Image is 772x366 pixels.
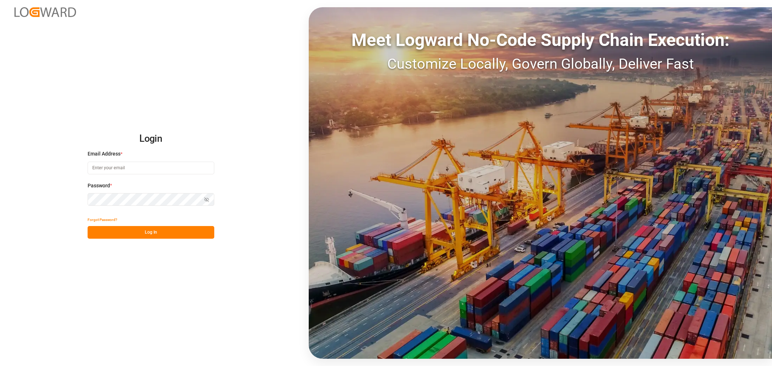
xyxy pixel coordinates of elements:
[14,7,76,17] img: Logward_new_orange.png
[309,53,772,75] div: Customize Locally, Govern Globally, Deliver Fast
[309,27,772,53] div: Meet Logward No-Code Supply Chain Execution:
[88,127,214,150] h2: Login
[88,150,121,158] span: Email Address
[88,226,214,239] button: Log In
[88,182,110,190] span: Password
[88,213,117,226] button: Forgot Password?
[88,162,214,174] input: Enter your email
